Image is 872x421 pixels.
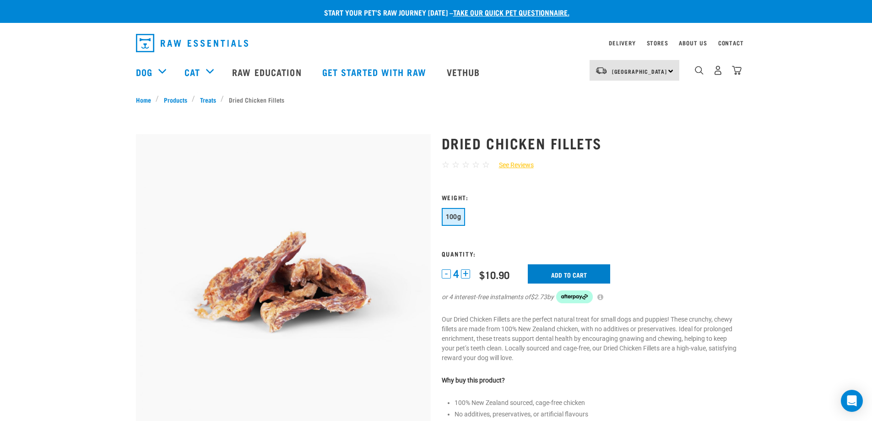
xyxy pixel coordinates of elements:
[528,264,610,284] input: Add to cart
[442,250,737,257] h3: Quantity:
[479,269,509,280] div: $10.90
[438,54,492,90] a: Vethub
[612,70,667,73] span: [GEOGRAPHIC_DATA]
[223,54,313,90] a: Raw Education
[442,159,450,170] span: ☆
[195,95,221,104] a: Treats
[442,290,737,303] div: or 4 interest-free instalments of by
[452,159,460,170] span: ☆
[718,41,744,44] a: Contact
[442,269,451,279] button: -
[490,160,534,170] a: See Reviews
[462,159,470,170] span: ☆
[841,390,863,412] div: Open Intercom Messenger
[442,194,737,201] h3: Weight:
[442,377,505,384] strong: Why buy this product?
[453,269,459,279] span: 4
[609,41,635,44] a: Delivery
[136,34,248,52] img: Raw Essentials Logo
[442,135,737,151] h1: Dried Chicken Fillets
[442,315,737,363] p: Our Dried Chicken Fillets are the perfect natural treat for small dogs and puppies! These crunchy...
[647,41,668,44] a: Stores
[482,159,490,170] span: ☆
[136,95,156,104] a: Home
[136,65,152,79] a: Dog
[732,66,742,75] img: home-icon@2x.png
[595,66,607,75] img: van-moving.png
[136,95,737,104] nav: breadcrumbs
[442,208,466,226] button: 100g
[531,292,547,302] span: $2.73
[455,398,737,408] li: 100% New Zealand sourced, cage-free chicken
[679,41,707,44] a: About Us
[695,66,704,75] img: home-icon-1@2x.png
[461,269,470,279] button: +
[159,95,192,104] a: Products
[446,213,461,220] span: 100g
[713,66,723,75] img: user.png
[453,10,569,14] a: take our quick pet questionnaire.
[313,54,438,90] a: Get started with Raw
[129,30,744,56] nav: dropdown navigation
[455,410,737,419] li: No additives, preservatives, or artificial flavours
[556,290,593,303] img: Afterpay
[184,65,200,79] a: Cat
[472,159,480,170] span: ☆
